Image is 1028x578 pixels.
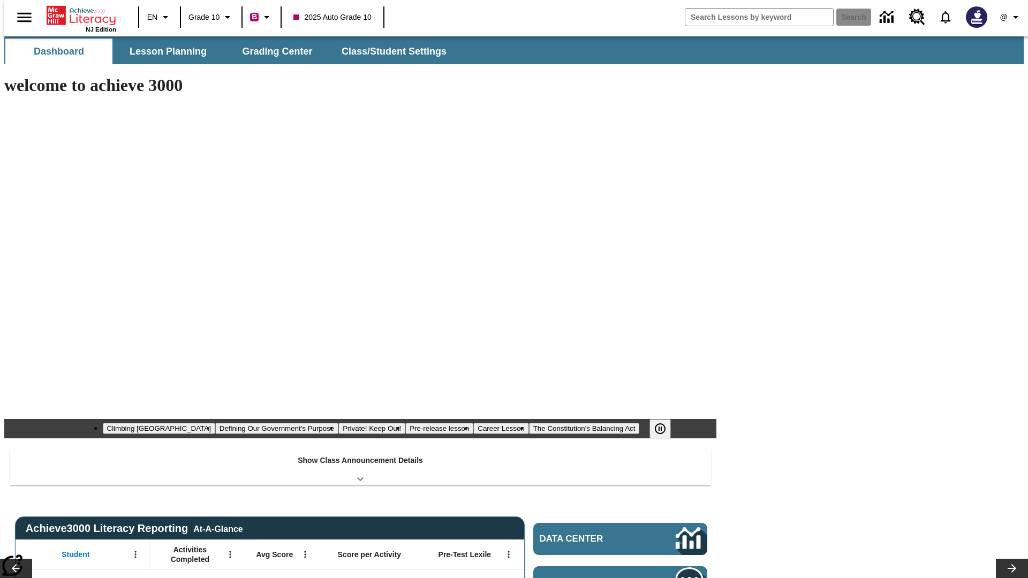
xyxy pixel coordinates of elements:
[130,45,207,58] span: Lesson Planning
[155,545,225,564] span: Activities Completed
[222,546,238,562] button: Open Menu
[540,534,640,544] span: Data Center
[342,45,447,58] span: Class/Student Settings
[297,546,313,562] button: Open Menu
[242,45,312,58] span: Grading Center
[142,7,177,27] button: Language: EN, Select a language
[86,26,116,33] span: NJ Edition
[1000,12,1007,23] span: @
[903,3,932,32] a: Resource Center, Will open in new tab
[184,7,238,27] button: Grade: Grade 10, Select a grade
[4,36,1024,64] div: SubNavbar
[34,45,84,58] span: Dashboard
[10,448,711,485] div: Show Class Announcement Details
[103,423,215,434] button: Slide 1 Climbing Mount Tai
[966,6,987,28] img: Avatar
[215,423,338,434] button: Slide 2 Defining Our Government's Purpose
[649,419,682,438] div: Pause
[932,3,959,31] a: Notifications
[193,522,243,534] div: At-A-Glance
[994,7,1028,27] button: Profile/Settings
[333,39,455,64] button: Class/Student Settings
[439,550,492,559] span: Pre-Test Lexile
[473,423,528,434] button: Slide 5 Career Lesson
[115,39,222,64] button: Lesson Planning
[293,12,371,23] span: 2025 Auto Grade 10
[147,12,157,23] span: EN
[256,550,293,559] span: Avg Score
[127,546,143,562] button: Open Menu
[4,75,716,95] h1: welcome to achieve 3000
[188,12,220,23] span: Grade 10
[26,522,243,535] span: Achieve3000 Literacy Reporting
[298,455,423,466] p: Show Class Announcement Details
[5,39,112,64] button: Dashboard
[224,39,331,64] button: Grading Center
[959,3,994,31] button: Select a new avatar
[9,2,40,33] button: Open side menu
[252,10,257,24] span: B
[533,523,707,555] a: Data Center
[685,9,833,26] input: search field
[338,550,402,559] span: Score per Activity
[47,4,116,33] div: Home
[996,559,1028,578] button: Lesson carousel, Next
[62,550,89,559] span: Student
[873,3,903,32] a: Data Center
[338,423,405,434] button: Slide 3 Private! Keep Out!
[405,423,473,434] button: Slide 4 Pre-release lesson
[47,5,116,26] a: Home
[501,546,517,562] button: Open Menu
[4,39,456,64] div: SubNavbar
[649,419,671,438] button: Pause
[529,423,640,434] button: Slide 6 The Constitution's Balancing Act
[246,7,277,27] button: Boost Class color is violet red. Change class color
